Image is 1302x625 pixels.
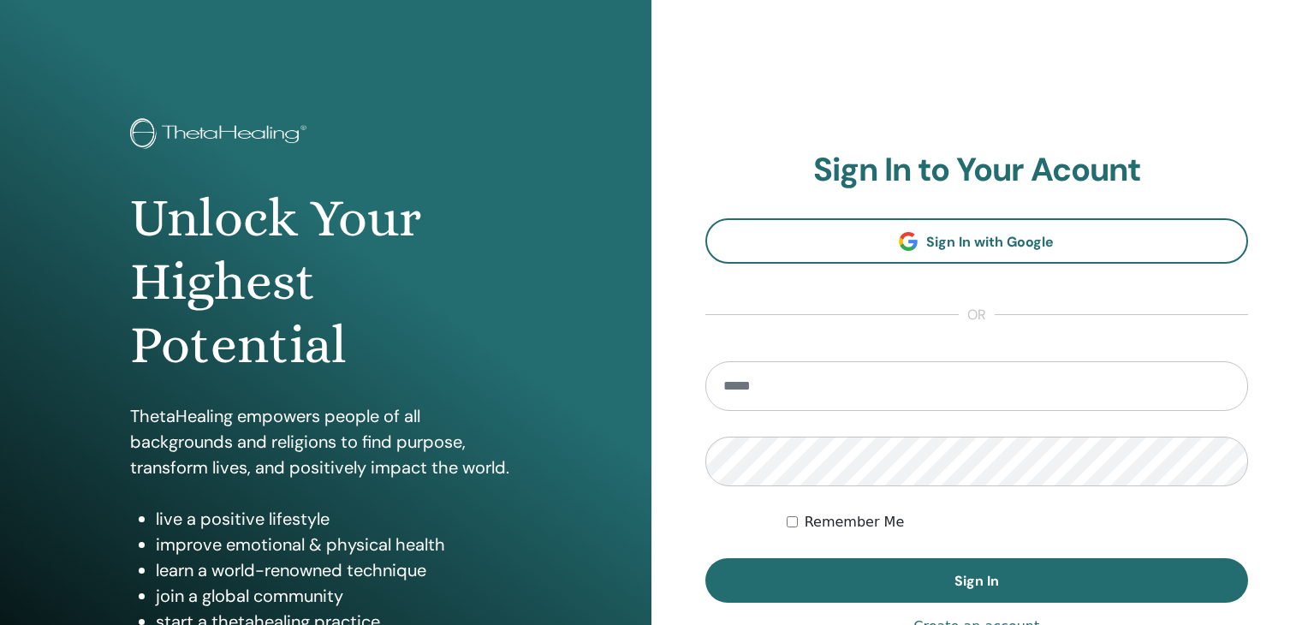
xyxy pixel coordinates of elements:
li: join a global community [156,583,521,609]
li: live a positive lifestyle [156,506,521,532]
span: Sign In with Google [926,233,1054,251]
a: Sign In with Google [705,218,1249,264]
span: Sign In [954,572,999,590]
h2: Sign In to Your Acount [705,151,1249,190]
button: Sign In [705,558,1249,603]
h1: Unlock Your Highest Potential [130,187,521,378]
p: ThetaHealing empowers people of all backgrounds and religions to find purpose, transform lives, a... [130,403,521,480]
li: learn a world-renowned technique [156,557,521,583]
div: Keep me authenticated indefinitely or until I manually logout [787,512,1248,533]
label: Remember Me [805,512,905,533]
li: improve emotional & physical health [156,532,521,557]
span: or [959,305,995,325]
